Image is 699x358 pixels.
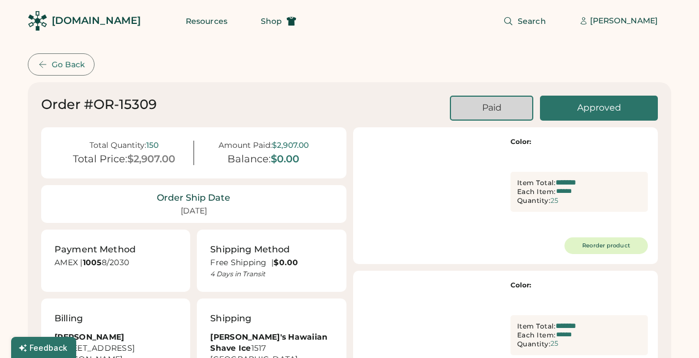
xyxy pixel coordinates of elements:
[210,312,251,325] div: Shipping
[41,96,157,113] div: Order #OR-15309
[90,141,146,150] div: Total Quantity:
[517,187,556,196] div: Each Item:
[510,281,531,289] strong: Color:
[157,192,230,204] div: Order Ship Date
[73,153,127,166] div: Total Price:
[590,16,658,27] div: [PERSON_NAME]
[210,332,330,353] strong: [PERSON_NAME]'s Hawaiian Shave Ice
[564,237,648,254] button: Reorder product
[261,17,282,25] span: Shop
[146,141,158,150] div: 150
[274,257,298,267] strong: $0.00
[227,153,271,166] div: Balance:
[517,322,556,331] div: Item Total:
[54,312,83,325] div: Billing
[210,270,333,279] div: 4 Days in Transit
[517,196,551,205] div: Quantity:
[271,153,299,166] div: $0.00
[363,155,432,224] img: yH5BAEAAAAALAAAAAABAAEAAAIBRAA7
[518,17,546,25] span: Search
[490,10,559,32] button: Search
[52,14,141,28] div: [DOMAIN_NAME]
[272,141,309,150] div: $2,907.00
[172,10,241,32] button: Resources
[432,155,500,224] img: yH5BAEAAAAALAAAAAABAAEAAAIBRAA7
[464,102,519,114] div: Paid
[83,257,102,267] strong: 1005
[210,257,333,268] div: Free Shipping |
[510,137,531,146] strong: Color:
[210,243,290,256] div: Shipping Method
[219,141,272,150] div: Amount Paid:
[517,178,556,187] div: Item Total:
[54,257,177,271] div: AMEX | 8/2030
[551,340,558,347] div: 25
[127,153,175,166] div: $2,907.00
[52,60,85,69] div: Go Back
[54,243,136,256] div: Payment Method
[551,197,558,205] div: 25
[517,340,551,349] div: Quantity:
[28,11,47,31] img: Rendered Logo - Screens
[247,10,310,32] button: Shop
[181,206,207,217] div: [DATE]
[517,331,556,340] div: Each Item:
[553,102,645,114] div: Approved
[54,332,124,342] strong: [PERSON_NAME]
